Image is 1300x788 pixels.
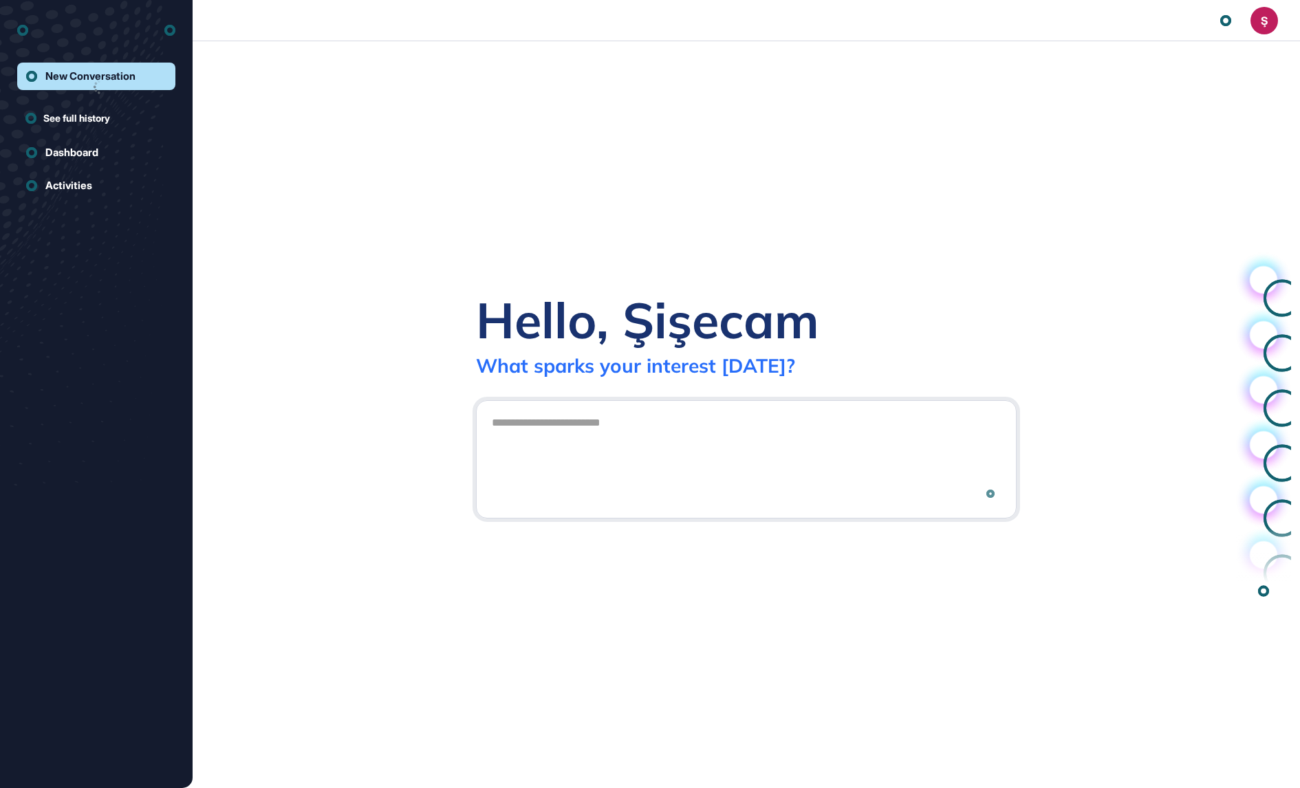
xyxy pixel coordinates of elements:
div: entrapeer-logo [17,19,28,41]
div: Activities [45,179,92,192]
div: Hello, Şişecam [476,289,819,351]
a: See full history [25,111,175,125]
div: What sparks your interest [DATE]? [476,353,795,377]
a: Activities [17,172,175,199]
a: Dashboard [17,139,175,166]
button: Ş [1250,7,1278,34]
div: New Conversation [45,70,136,83]
a: New Conversation [17,63,175,90]
div: Dashboard [45,146,98,159]
span: See full history [43,111,110,125]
